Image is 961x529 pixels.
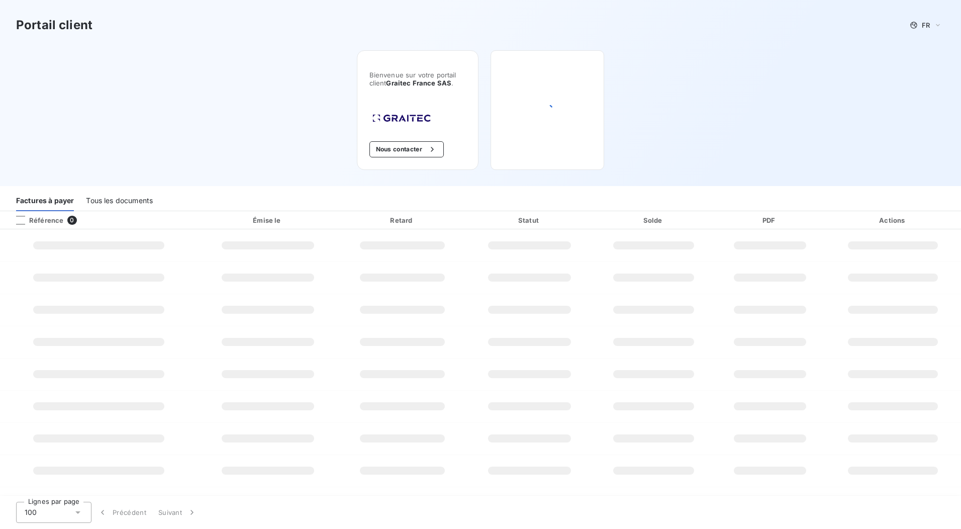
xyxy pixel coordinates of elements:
[16,16,92,34] h3: Portail client
[717,215,823,225] div: PDF
[827,215,959,225] div: Actions
[86,190,153,211] div: Tous les documents
[386,79,451,87] span: Graitec France SAS
[67,216,76,225] span: 0
[369,111,434,125] img: Company logo
[340,215,464,225] div: Retard
[922,21,930,29] span: FR
[8,216,63,225] div: Référence
[468,215,590,225] div: Statut
[25,507,37,517] span: 100
[200,215,336,225] div: Émise le
[91,502,152,523] button: Précédent
[369,141,444,157] button: Nous contacter
[152,502,203,523] button: Suivant
[369,71,466,87] span: Bienvenue sur votre portail client .
[16,190,74,211] div: Factures à payer
[595,215,713,225] div: Solde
